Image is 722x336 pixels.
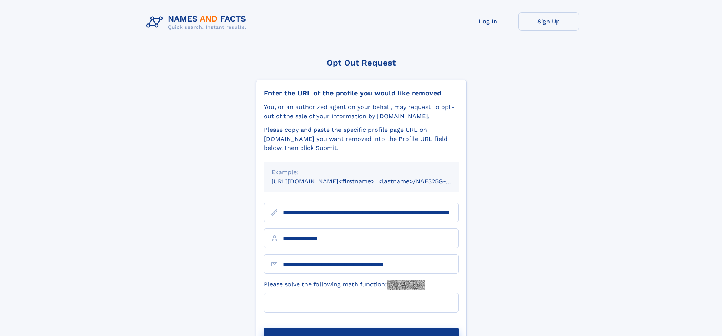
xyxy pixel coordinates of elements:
[264,89,459,97] div: Enter the URL of the profile you would like removed
[264,125,459,153] div: Please copy and paste the specific profile page URL on [DOMAIN_NAME] you want removed into the Pr...
[256,58,467,67] div: Opt Out Request
[271,178,473,185] small: [URL][DOMAIN_NAME]<firstname>_<lastname>/NAF325G-xxxxxxxx
[264,103,459,121] div: You, or an authorized agent on your behalf, may request to opt-out of the sale of your informatio...
[143,12,252,33] img: Logo Names and Facts
[518,12,579,31] a: Sign Up
[264,280,425,290] label: Please solve the following math function:
[458,12,518,31] a: Log In
[271,168,451,177] div: Example:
